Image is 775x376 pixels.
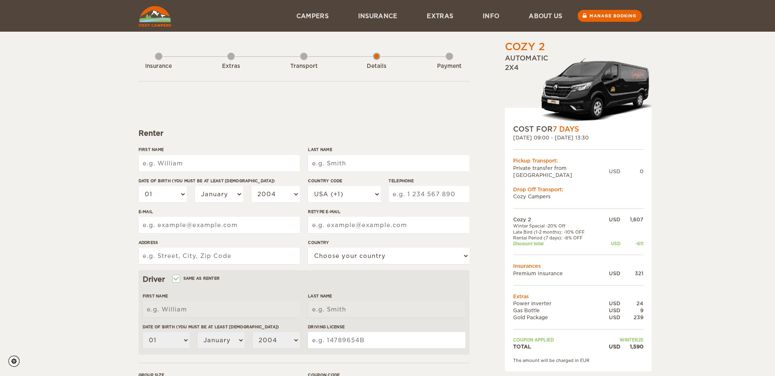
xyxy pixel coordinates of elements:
[139,178,300,184] label: Date of birth (You must be at least [DEMOGRAPHIC_DATA])
[173,274,220,282] label: Same as renter
[173,277,178,282] input: Same as renter
[505,40,545,54] div: Cozy 2
[513,186,643,193] div: Drop Off Transport:
[513,270,601,277] td: Premium Insurance
[354,63,399,70] div: Details
[513,124,643,134] div: COST FOR
[139,209,300,215] label: E-mail
[513,241,601,246] td: Discount total
[601,216,620,223] div: USD
[308,239,469,246] label: Country
[389,186,469,202] input: e.g. 1 234 567 890
[139,128,470,138] div: Renter
[143,324,300,330] label: Date of birth (You must be at least [DEMOGRAPHIC_DATA])
[513,134,643,141] div: [DATE] 09:00 - [DATE] 13:30
[513,343,601,350] td: TOTAL
[513,157,643,164] div: Pickup Transport:
[8,355,25,367] a: Cookie settings
[513,229,601,235] td: Late Bird (1-2 months): -10% OFF
[538,56,652,124] img: Langur-m-c-logo-2.png
[513,337,601,343] td: Coupon applied
[427,63,472,70] div: Payment
[143,293,300,299] label: First Name
[513,357,643,363] div: The amount will be charged in EUR
[601,270,620,277] div: USD
[136,63,181,70] div: Insurance
[139,155,300,172] input: e.g. William
[553,125,579,133] span: 7 Days
[601,300,620,307] div: USD
[513,300,601,307] td: Power inverter
[620,168,643,175] div: 0
[620,216,643,223] div: 1,607
[601,314,620,321] div: USD
[601,343,620,350] div: USD
[620,314,643,321] div: 239
[143,274,465,284] div: Driver
[513,235,601,241] td: Rental Period (7 days): -8% OFF
[139,239,300,246] label: Address
[208,63,254,70] div: Extras
[308,217,469,233] input: e.g. example@example.com
[609,168,620,175] div: USD
[308,178,380,184] label: Country Code
[620,241,643,246] div: -611
[308,301,465,318] input: e.g. Smith
[281,63,326,70] div: Transport
[139,217,300,233] input: e.g. example@example.com
[513,293,643,300] td: Extras
[601,241,620,246] div: USD
[389,178,469,184] label: Telephone
[308,146,469,153] label: Last Name
[513,314,601,321] td: Gold Package
[513,193,643,200] td: Cozy Campers
[620,300,643,307] div: 24
[601,337,643,343] td: WINTER25
[139,6,171,27] img: Cozy Campers
[505,54,652,124] div: Automatic 2x4
[620,307,643,314] div: 9
[308,155,469,172] input: e.g. Smith
[513,307,601,314] td: Gas Bottle
[513,216,601,223] td: Cozy 2
[578,10,642,22] a: Manage booking
[620,343,643,350] div: 1,590
[513,165,609,179] td: Private transfer from [GEOGRAPHIC_DATA]
[620,270,643,277] div: 321
[308,209,469,215] label: Retype E-mail
[139,248,300,264] input: e.g. Street, City, Zip Code
[513,223,601,229] td: Winter Special -20% Off
[143,301,300,318] input: e.g. William
[308,293,465,299] label: Last Name
[513,262,643,269] td: Insurances
[139,146,300,153] label: First Name
[601,307,620,314] div: USD
[308,332,465,348] input: e.g. 14789654B
[308,324,465,330] label: Driving License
